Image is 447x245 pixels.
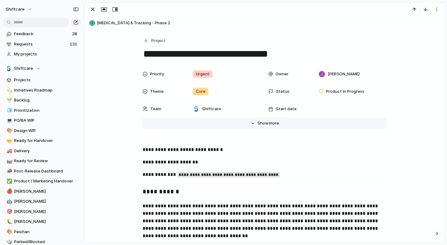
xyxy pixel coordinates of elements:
span: Show [257,120,269,126]
div: 🎨 [7,127,11,134]
div: 📣 [7,167,11,175]
a: 📣Post-Release Dashboard [3,167,81,176]
a: 🎨Peishan [3,227,81,237]
button: 🐛 [6,219,12,225]
button: ✅ [6,178,12,184]
a: Projects [3,75,81,85]
button: 🎨 [6,229,12,235]
span: Prioritization [14,107,79,114]
div: 💻 [7,117,11,124]
a: 🍎[PERSON_NAME] [3,187,81,196]
span: shiftcare [6,6,25,12]
span: Post-Release Dashboard [14,168,79,174]
span: Priority [150,71,164,77]
span: Urgent [196,71,209,77]
span: Parked/Blocked [14,239,79,245]
span: Project [151,38,166,44]
button: 🎯 [6,209,12,215]
span: Core [196,88,205,95]
button: Showmore [143,118,387,129]
a: 🎯[PERSON_NAME] [3,207,81,216]
span: Requests [14,41,68,47]
a: 🌱Backlog [3,96,81,105]
span: [MEDICAL_DATA] & Tracking - Phase 2 [97,20,442,26]
span: Shiftcare [14,65,33,72]
button: Shiftcare [3,64,81,73]
button: 🚚 [6,148,12,154]
span: Product / Marketing Handover [14,178,79,184]
div: 🍎 [7,188,11,195]
a: 🚚Delivery [3,146,81,156]
span: Projects [14,77,79,83]
div: 💫 [7,87,11,94]
span: PO/BA WIP [14,117,79,124]
span: 28 [72,31,78,37]
a: ✅Product / Marketing Handover [3,177,81,186]
a: 🛤️Ready for Review [3,156,81,166]
span: Feedback [14,31,70,37]
div: 🎨 [7,228,11,235]
div: 🤖 [7,198,11,205]
span: [PERSON_NAME] [14,209,79,215]
span: Backlog [14,97,79,103]
span: Initiatives Roadmap [14,87,79,93]
a: My projects [3,49,81,59]
span: Ready for Handover [14,138,79,144]
div: 🤝 [7,137,11,144]
div: 🎯 [7,208,11,215]
a: 🤝Ready for Handover [3,136,81,145]
div: 🐛 [7,218,11,225]
span: [PERSON_NAME] [328,71,360,77]
span: Design WIP [14,128,79,134]
button: 🎲 [6,239,12,245]
button: 🧊 [6,107,12,114]
button: 🌱 [6,97,12,103]
a: 🐛[PERSON_NAME] [3,217,81,226]
a: 💻PO/BA WIP [3,116,81,125]
div: 🧊Prioritization [3,106,81,115]
button: 💻 [6,117,12,124]
button: 💫 [6,87,12,93]
span: Status [276,88,289,95]
span: Product In Progress [326,88,365,95]
span: Peishan [14,229,79,235]
a: 💫Initiatives Roadmap [3,86,81,95]
button: 🛤️ [6,158,12,164]
span: Ready for Review [14,158,79,164]
a: Requests131 [3,40,81,49]
span: Owner [275,71,289,77]
div: 🚚 [7,147,11,154]
button: 🎨 [6,128,12,134]
span: Team [150,106,161,112]
span: Start date [276,106,297,112]
button: 🤖 [6,198,12,205]
button: [MEDICAL_DATA] & Tracking - Phase 2 [87,18,442,28]
a: 🤖[PERSON_NAME] [3,197,81,206]
span: Theme [150,88,164,95]
button: 🤝 [6,138,12,144]
button: shiftcare [3,4,35,14]
span: [PERSON_NAME] [14,198,79,205]
button: 📣 [6,168,12,174]
button: 🍎 [6,188,12,195]
a: 🎨Design WIP [3,126,81,135]
span: [PERSON_NAME] [14,219,79,225]
span: 131 [70,41,78,47]
span: My projects [14,51,79,57]
span: more [269,120,279,126]
span: [PERSON_NAME] [14,188,79,195]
